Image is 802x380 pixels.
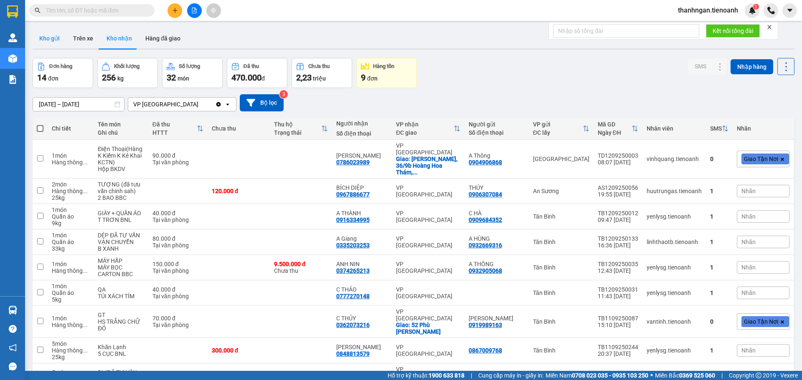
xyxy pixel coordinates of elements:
div: Hàng tồn [373,63,394,69]
div: C TRINH [469,315,525,322]
div: 1 món [52,315,89,322]
div: vantinh.tienoanh [647,318,702,325]
div: TB1109250244 [598,344,638,350]
div: Tại văn phòng [152,322,203,328]
span: ... [83,159,88,166]
div: 1 món [52,152,89,159]
div: 0932905068 [469,267,502,274]
div: 0362073216 [336,322,370,328]
div: 1 [710,289,728,296]
div: AS1209250056 [598,184,638,191]
strong: 1900 633 818 [429,372,464,379]
span: Gửi: [41,5,122,23]
span: 14 [37,73,46,83]
div: TÚI XÁCH TÍM [98,293,144,299]
div: TB1209250133 [598,235,638,242]
div: TB1209250035 [598,261,638,267]
div: Đã thu [152,121,197,128]
div: Tân Bình [533,213,589,220]
button: Trên xe [66,28,100,48]
div: VP [GEOGRAPHIC_DATA] [396,142,460,156]
div: GIÀY + QUẦN ÁO [98,210,144,216]
div: Chi tiết [52,125,89,132]
div: 20:37 [DATE] [598,350,638,357]
div: B XANH [98,245,144,252]
div: 1 món [52,261,89,267]
div: MÁY BỌC CARTON BBC [98,264,144,277]
div: ĐC giao [396,129,454,136]
div: TD1209250003 [598,152,638,159]
span: Miền Bắc [655,371,715,380]
button: Đã thu470.000đ [227,58,287,88]
div: Hàng thông thường [52,267,89,274]
span: triệu [313,75,326,82]
strong: 0708 023 035 - 0935 103 250 [572,372,648,379]
span: notification [9,344,17,352]
div: TB1209250012 [598,210,638,216]
span: Kết nối tổng đài [713,26,753,35]
div: An Sương [533,188,589,194]
div: vinhquang.tienoanh [647,156,702,162]
button: Hàng đã giao [139,28,187,48]
div: 1 món [52,283,89,289]
sup: 1 [753,4,759,10]
img: phone-icon [767,7,775,14]
div: Tại văn phòng [152,216,203,223]
div: Nhân viên [647,125,702,132]
div: Tân Bình [533,289,589,296]
div: 1 món [52,206,89,213]
div: A THÀNH [336,210,388,216]
div: VP [GEOGRAPHIC_DATA] [133,100,198,108]
div: VP [GEOGRAPHIC_DATA] [396,344,460,357]
span: ⚪️ [650,374,653,377]
div: Ghi chú [98,129,144,136]
span: search [35,8,41,13]
div: 11:43 [DATE] [598,293,638,299]
div: 120.000 đ [212,188,266,194]
div: 0848813579 [336,350,370,357]
div: Ngày ĐH [598,129,632,136]
button: plus [168,3,182,18]
div: 0932669316 [469,242,502,249]
div: 25 kg [52,194,89,201]
div: Giao: Savio Villa, 36/9b Hoàng Hoa Thám, Phường 10, Thành phố Đà Lạt, Lâm Đồng [396,156,460,176]
span: 32 [167,73,176,83]
svg: open [224,101,231,108]
div: 1 [710,188,728,194]
div: Quần áo [52,239,89,245]
div: C THẢO [336,286,388,293]
img: icon-new-feature [749,7,756,14]
span: món [178,75,189,82]
div: C THỦY [336,315,388,322]
button: SMS [688,59,713,74]
div: VP nhận [396,121,454,128]
button: file-add [187,3,202,18]
div: VP [GEOGRAPHIC_DATA] [396,235,460,249]
div: GT [98,312,144,318]
div: HTTT [152,129,197,136]
span: Nhãn [741,213,756,220]
button: Đơn hàng14đơn [33,58,93,88]
button: Chưa thu2,23 triệu [292,58,352,88]
div: Hàng thông thường [52,322,89,328]
span: Hỗ trợ kỹ thuật: [388,371,464,380]
span: Nhãn [741,289,756,296]
div: Trạng thái [274,129,321,136]
div: TB1209250031 [598,286,638,293]
button: Số lượng32món [162,58,223,88]
th: Toggle SortBy [392,118,464,140]
div: [GEOGRAPHIC_DATA] [533,156,589,162]
div: 150.000 đ [152,261,203,267]
div: 9 kg [52,220,89,226]
div: Số lượng [179,63,200,69]
div: 15:10 [DATE] [598,322,638,328]
div: A THÔNG [469,261,525,267]
div: 33 kg [52,245,89,252]
div: THÚY [469,184,525,191]
div: 2 món [52,181,89,188]
div: 19:55 [DATE] [598,191,638,198]
div: C HÀ [469,210,525,216]
div: DÉP ĐÃ TƯ VẤN VẬN CHUYỂN [98,232,144,245]
div: Điện Thoại(Hàng K Kiểm K Kê Khai KCTN) [98,146,144,166]
div: Tân Bình [533,347,589,354]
